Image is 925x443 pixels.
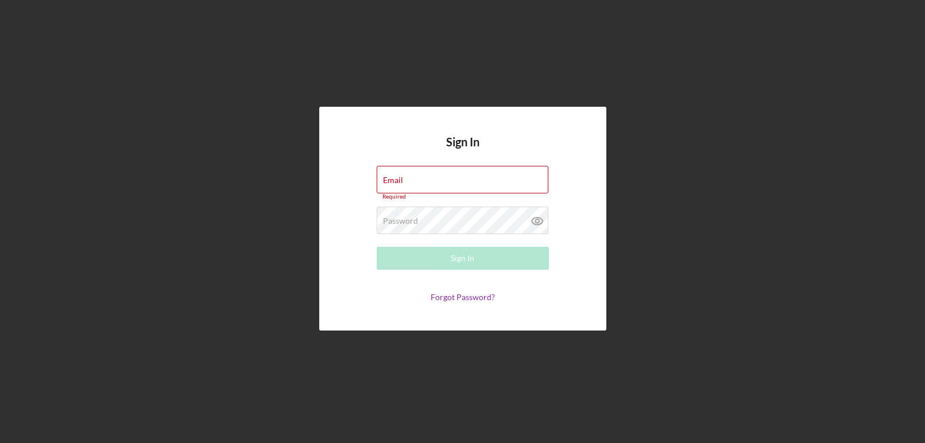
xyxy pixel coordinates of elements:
a: Forgot Password? [431,292,495,302]
h4: Sign In [446,135,479,166]
div: Sign In [451,247,474,270]
label: Password [383,216,418,226]
label: Email [383,176,403,185]
div: Required [377,193,549,200]
button: Sign In [377,247,549,270]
